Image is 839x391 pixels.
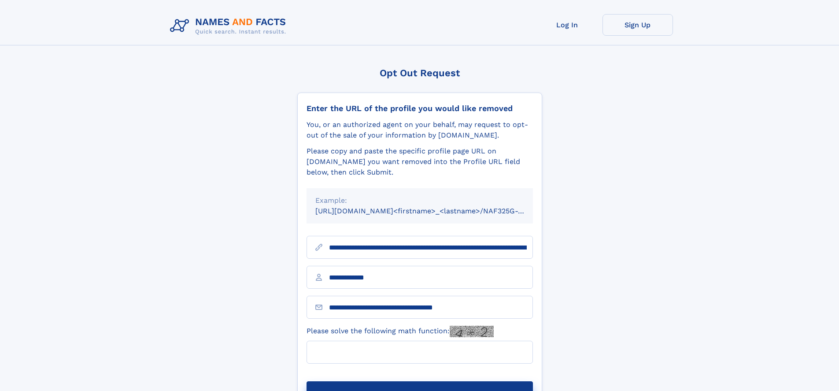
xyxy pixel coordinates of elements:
[315,207,550,215] small: [URL][DOMAIN_NAME]<firstname>_<lastname>/NAF325G-xxxxxxxx
[315,195,524,206] div: Example:
[602,14,673,36] a: Sign Up
[297,67,542,78] div: Opt Out Request
[307,146,533,178] div: Please copy and paste the specific profile page URL on [DOMAIN_NAME] you want removed into the Pr...
[532,14,602,36] a: Log In
[307,326,494,337] label: Please solve the following math function:
[166,14,293,38] img: Logo Names and Facts
[307,119,533,141] div: You, or an authorized agent on your behalf, may request to opt-out of the sale of your informatio...
[307,104,533,113] div: Enter the URL of the profile you would like removed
